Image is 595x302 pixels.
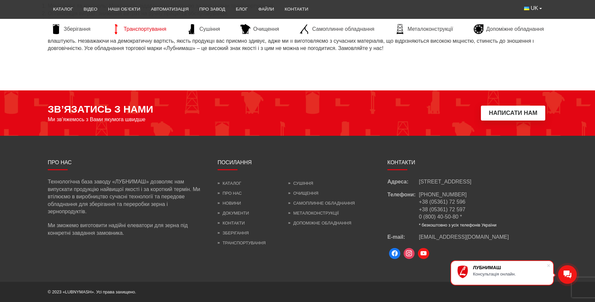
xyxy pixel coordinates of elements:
[387,178,419,185] span: Адреса:
[524,7,529,10] img: Українська
[218,240,266,245] a: Транспортування
[387,191,419,228] span: Телефони:
[194,2,231,17] a: Про завод
[296,24,377,34] a: Самоплинне обладнання
[473,265,547,270] div: ЛУБНИМАШ
[64,25,91,33] span: Зберігання
[419,207,465,212] a: +38 (05361) 72 597
[48,178,208,215] p: Технологічна база заводу «ЛУБНИМАШ» дозволяє нам випускати продукцію найвищої якості і за коротки...
[419,214,462,220] a: 0 (800) 40-50-80 *
[253,2,280,17] a: Файли
[481,106,545,121] button: Написати нам
[470,24,547,34] a: Допоміжне обладнання
[108,24,170,34] a: Транспортування
[473,272,547,277] div: Консультація онлайн.
[48,160,72,165] span: Про нас
[387,160,415,165] span: Контакти
[288,201,355,206] a: Самоплинне обладнання
[218,201,241,206] a: Новини
[288,211,339,216] a: Металоконструкції
[419,199,465,205] a: +38 (05361) 72 596
[48,222,208,237] p: Ми зможемо виготовити надійні елеватори для зерна під конкретні завдання замовника.
[419,233,509,241] a: [EMAIL_ADDRESS][DOMAIN_NAME]
[419,234,509,240] span: [EMAIL_ADDRESS][DOMAIN_NAME]
[419,222,496,228] li: * безкоштовно з усіх телефонів України
[218,160,252,165] span: Посилання
[231,2,253,17] a: Блог
[48,24,94,34] a: Зберігання
[48,104,153,115] span: ЗВ’ЯЗАТИСЬ З НАМИ
[48,2,78,17] a: Каталог
[253,25,279,33] span: Очищення
[387,246,402,261] a: Facebook
[218,191,242,196] a: Про нас
[124,25,166,33] span: Транспортування
[48,30,547,52] p: У нашому каталозі ви можете ознайомитися з великим асортиментом обладнання, яке ідеально підходит...
[218,230,249,235] a: Зберігання
[199,25,220,33] span: Сушіння
[288,191,318,196] a: Очищення
[218,181,241,186] a: Каталог
[218,221,245,226] a: Контакти
[419,178,471,185] span: [STREET_ADDRESS]
[519,2,547,15] button: UK
[312,25,374,33] span: Самоплинне обладнання
[416,246,431,261] a: Youtube
[486,25,544,33] span: Допоміжне обладнання
[48,117,146,123] span: Ми зв’яжемось з Вами якумога швидше
[288,221,351,226] a: Допоміжне обладнання
[183,24,223,34] a: Сушіння
[103,2,146,17] a: Наші об’єкти
[279,2,313,17] a: Контакти
[218,211,249,216] a: Документи
[392,24,456,34] a: Металоконструкції
[288,181,313,186] a: Сушіння
[78,2,103,17] a: Відео
[48,289,136,294] span: © 2023 «LUBNYMASH». Усі права захищено.
[402,246,417,261] a: Instagram
[408,25,453,33] span: Металоконструкції
[387,233,419,241] span: E-mail:
[531,5,538,12] span: UK
[419,192,467,197] a: [PHONE_NUMBER]
[146,2,194,17] a: Автоматизація
[237,24,282,34] a: Очищення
